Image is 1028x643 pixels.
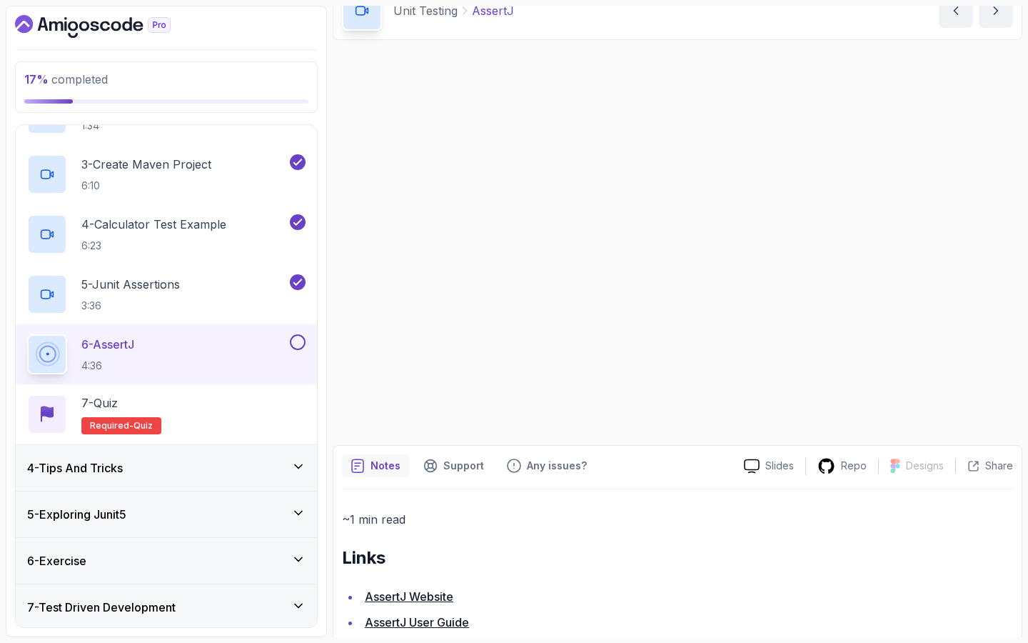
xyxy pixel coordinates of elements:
h3: 7 - Test Driven Development [27,599,176,616]
p: AssertJ [472,2,514,19]
h2: Links [342,547,1013,569]
p: Unit Testing [393,2,458,19]
p: Share [985,459,1013,473]
span: quiz [133,420,153,432]
h3: 4 - Tips And Tricks [27,459,123,477]
p: 6 - AssertJ [81,336,134,353]
span: Required- [90,420,133,432]
button: 7-QuizRequired-quiz [27,394,306,434]
button: 5-Junit Assertions3:36 [27,274,306,314]
p: Designs [906,459,944,473]
button: 6-AssertJ4:36 [27,334,306,374]
p: Notes [371,459,400,473]
a: Slides [732,459,805,474]
p: 4 - Calculator Test Example [81,216,226,233]
p: 5 - Junit Assertions [81,276,180,293]
a: AssertJ User Guide [365,615,469,629]
p: 6:23 [81,239,226,253]
p: 7 - Quiz [81,394,118,412]
button: Support button [415,454,493,477]
button: Feedback button [498,454,595,477]
h3: 6 - Exercise [27,552,86,569]
button: Share [955,459,1013,473]
a: AssertJ Website [365,589,453,604]
p: 1:34 [81,119,119,133]
p: 3 - Create Maven Project [81,156,211,173]
p: 3:36 [81,299,180,313]
p: 6:10 [81,179,211,193]
button: 3-Create Maven Project6:10 [27,154,306,194]
button: 7-Test Driven Development [16,584,317,630]
button: 4-Tips And Tricks [16,445,317,491]
button: 5-Exploring Junit5 [16,492,317,537]
p: Slides [765,459,794,473]
button: 6-Exercise [16,538,317,584]
p: Repo [841,459,867,473]
p: Support [443,459,484,473]
p: 4:36 [81,359,134,373]
p: ~1 min read [342,509,1013,529]
span: completed [24,72,108,86]
p: Any issues? [527,459,587,473]
span: 17 % [24,72,49,86]
button: 4-Calculator Test Example6:23 [27,214,306,254]
button: notes button [342,454,409,477]
h3: 5 - Exploring Junit5 [27,506,126,523]
a: Repo [806,457,878,475]
a: Dashboard [15,15,203,38]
